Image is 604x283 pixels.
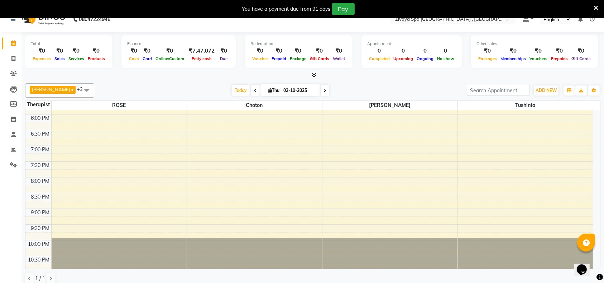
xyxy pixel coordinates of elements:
b: 08047224946 [79,9,110,29]
span: choton [187,101,322,110]
div: ₹0 [528,47,549,55]
div: 7:30 PM [30,162,51,169]
span: Today [232,85,250,96]
span: Upcoming [392,56,415,61]
span: Expenses [31,56,53,61]
span: Voucher [250,56,270,61]
span: Gift Cards [570,56,593,61]
div: Therapist [25,101,51,108]
span: Packages [476,56,499,61]
span: [PERSON_NAME] [32,87,70,92]
div: 0 [435,47,456,55]
div: 9:30 PM [30,225,51,232]
span: Online/Custom [154,56,186,61]
div: 8:30 PM [30,193,51,201]
div: ₹0 [31,47,53,55]
div: ₹0 [154,47,186,55]
span: Services [67,56,86,61]
div: 0 [415,47,435,55]
a: x [70,87,73,92]
div: ₹0 [67,47,86,55]
span: +3 [77,86,88,92]
div: ₹0 [308,47,331,55]
span: ROSE [52,101,187,110]
div: 10:00 PM [27,240,51,248]
input: Search Appointment [467,85,529,96]
div: ₹0 [217,47,230,55]
button: ADD NEW [534,86,559,96]
span: Ongoing [415,56,435,61]
span: No show [435,56,456,61]
div: ₹0 [331,47,347,55]
div: 7:00 PM [30,146,51,153]
div: ₹0 [127,47,141,55]
div: ₹0 [499,47,528,55]
span: ADD NEW [536,88,557,93]
span: Completed [367,56,392,61]
div: You have a payment due from 91 days [242,5,331,13]
div: ₹0 [86,47,107,55]
span: Cash [127,56,141,61]
div: Appointment [367,41,456,47]
div: ₹0 [53,47,67,55]
div: 10:30 PM [27,256,51,264]
span: Package [288,56,308,61]
img: logo [18,9,67,29]
span: Due [218,56,229,61]
span: Sales [53,56,67,61]
span: Gift Cards [308,56,331,61]
span: Card [141,56,154,61]
span: Memberships [499,56,528,61]
div: ₹0 [570,47,593,55]
span: Thu [266,88,281,93]
div: 0 [392,47,415,55]
div: 9:00 PM [30,209,51,216]
input: 2025-10-02 [281,85,317,96]
div: 0 [367,47,392,55]
span: Petty cash [190,56,214,61]
button: Pay [332,3,355,15]
span: [PERSON_NAME] [322,101,457,110]
div: ₹0 [250,47,270,55]
iframe: chat widget [574,254,597,276]
span: Prepaids [549,56,570,61]
div: 8:00 PM [30,177,51,185]
div: Total [31,41,107,47]
span: Products [86,56,107,61]
span: Prepaid [270,56,288,61]
span: 1 / 1 [35,275,45,282]
span: tushinta [458,101,593,110]
span: Vouchers [528,56,549,61]
div: Finance [127,41,230,47]
div: ₹0 [288,47,308,55]
div: ₹0 [549,47,570,55]
span: Wallet [331,56,347,61]
div: 6:00 PM [30,114,51,122]
div: 6:30 PM [30,130,51,138]
div: ₹0 [270,47,288,55]
div: Redemption [250,41,347,47]
div: ₹7,47,072 [186,47,217,55]
div: ₹0 [141,47,154,55]
div: Other sales [476,41,593,47]
div: ₹0 [476,47,499,55]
